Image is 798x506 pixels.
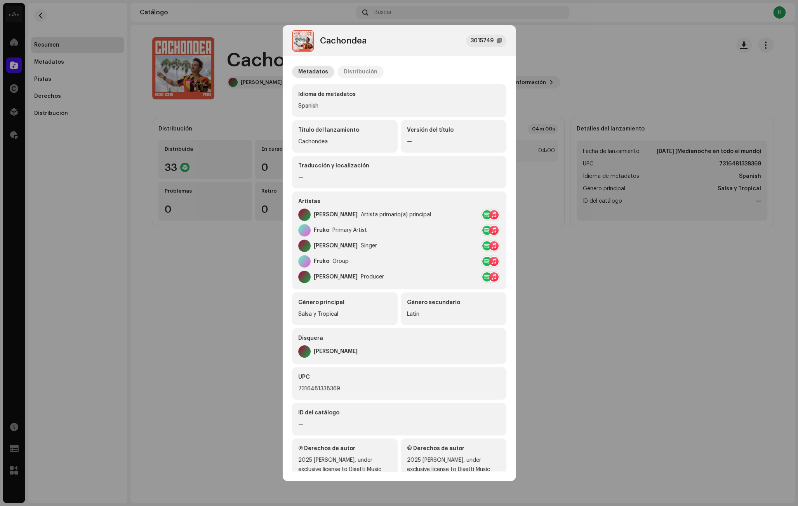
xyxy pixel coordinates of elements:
img: d3cf8a95-eef2-4f19-a8bc-487e2a109551 [292,30,314,52]
div: — [298,420,500,429]
div: Distribución [344,66,377,78]
div: ID del catálogo [298,409,500,417]
div: 2025 [PERSON_NAME], under exclusive license to Disetti Music LLC [407,456,500,483]
div: 3015749 [471,36,494,45]
div: Fruko [314,227,329,233]
div: Metadatos [298,66,328,78]
div: Ⓟ Derechos de autor [298,445,391,452]
div: Latin [407,310,500,319]
div: [PERSON_NAME] [314,212,358,218]
div: Salsa y Tropical [298,310,391,319]
div: Artistas [298,198,500,205]
div: — [298,173,500,182]
div: © Derechos de autor [407,445,500,452]
div: Traducción y localización [298,162,500,170]
div: Spanish [298,101,500,111]
div: Cachondea [320,36,367,45]
div: — [407,137,500,146]
div: Artista primario(a) principal [361,212,431,218]
div: Género secundario [407,299,500,306]
div: Cachondea [298,137,391,146]
div: Group [332,258,349,264]
div: [PERSON_NAME] [314,243,358,249]
div: Género principal [298,299,391,306]
div: Producer [361,274,384,280]
div: [PERSON_NAME] [314,348,358,355]
div: 2025 [PERSON_NAME], under exclusive license to Disetti Music LLC [298,456,391,483]
div: Fruko [314,258,329,264]
div: Singer [361,243,377,249]
div: Idioma de metadatos [298,90,500,98]
div: Versión del título [407,126,500,134]
div: [PERSON_NAME] [314,274,358,280]
div: Disquera [298,334,500,342]
div: 7316481338369 [298,384,500,393]
div: UPC [298,373,500,381]
div: Título del lanzamiento [298,126,391,134]
div: Primary Artist [332,227,367,233]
